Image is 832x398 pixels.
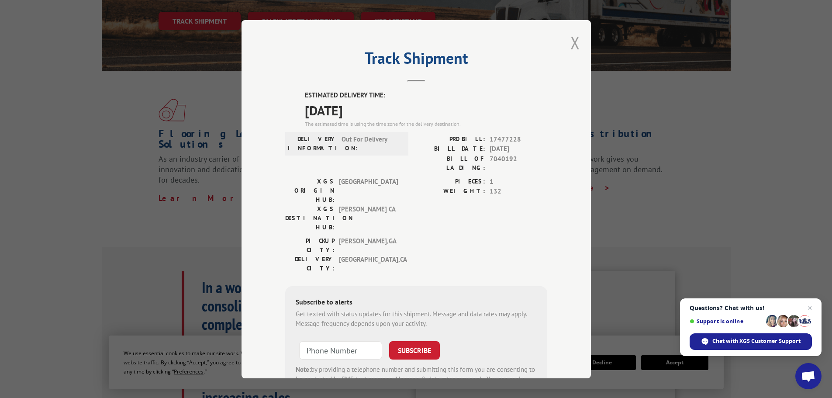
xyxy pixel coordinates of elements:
button: Close modal [570,31,580,54]
span: Questions? Chat with us! [690,305,812,311]
span: [GEOGRAPHIC_DATA] , CA [339,254,398,273]
label: PIECES: [416,177,485,187]
input: Phone Number [299,341,382,359]
div: Open chat [795,363,822,389]
span: [DATE] [490,144,547,154]
span: Out For Delivery [342,134,400,152]
span: Close chat [804,303,815,313]
span: 7040192 [490,154,547,172]
span: [GEOGRAPHIC_DATA] [339,177,398,204]
label: WEIGHT: [416,187,485,197]
span: [DATE] [305,100,547,120]
strong: Note: [296,365,311,373]
label: BILL DATE: [416,144,485,154]
span: 132 [490,187,547,197]
span: 17477228 [490,134,547,144]
label: ESTIMATED DELIVERY TIME: [305,90,547,100]
div: The estimated time is using the time zone for the delivery destination. [305,120,547,128]
label: DELIVERY CITY: [285,254,335,273]
div: Chat with XGS Customer Support [690,333,812,350]
div: by providing a telephone number and submitting this form you are consenting to be contacted by SM... [296,364,537,394]
span: Support is online [690,318,763,325]
span: [PERSON_NAME] CA [339,204,398,232]
label: PICKUP CITY: [285,236,335,254]
label: BILL OF LADING: [416,154,485,172]
button: SUBSCRIBE [389,341,440,359]
h2: Track Shipment [285,52,547,69]
label: PROBILL: [416,134,485,144]
label: XGS DESTINATION HUB: [285,204,335,232]
div: Subscribe to alerts [296,296,537,309]
label: XGS ORIGIN HUB: [285,177,335,204]
span: Chat with XGS Customer Support [712,337,801,345]
span: 1 [490,177,547,187]
span: [PERSON_NAME] , GA [339,236,398,254]
label: DELIVERY INFORMATION: [288,134,337,152]
div: Get texted with status updates for this shipment. Message and data rates may apply. Message frequ... [296,309,537,329]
